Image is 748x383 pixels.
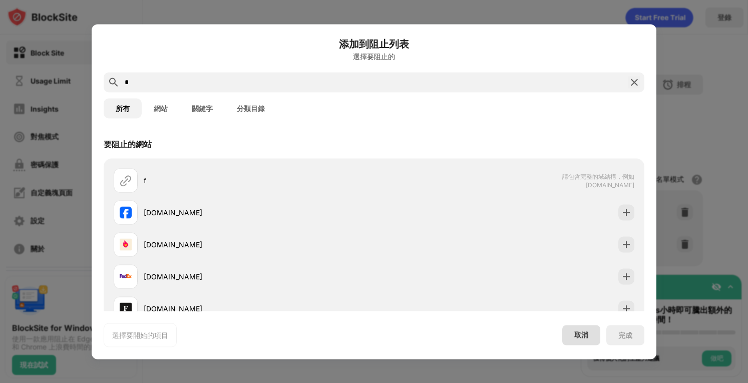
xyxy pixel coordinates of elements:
[144,175,374,186] div: f
[104,98,142,118] button: 所有
[120,174,132,186] img: url.svg
[628,76,640,88] img: search-close
[120,270,132,282] img: favicons
[144,207,374,218] div: [DOMAIN_NAME]
[120,302,132,314] img: favicons
[144,239,374,250] div: [DOMAIN_NAME]
[574,330,588,340] div: 取消
[180,98,225,118] button: 關鍵字
[104,36,644,51] h6: 添加到阻止列表
[144,271,374,282] div: [DOMAIN_NAME]
[120,206,132,218] img: favicons
[104,139,152,150] div: 要阻止的網站
[225,98,277,118] button: 分類目錄
[142,98,180,118] button: 網站
[144,303,374,314] div: [DOMAIN_NAME]
[108,76,120,88] img: search.svg
[618,331,632,339] div: 完成
[104,52,644,60] div: 選擇要阻止的
[531,172,634,188] span: 請包含完整的域結構，例如 [DOMAIN_NAME]
[120,238,132,250] img: favicons
[112,330,168,340] div: 選擇要開始的項目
